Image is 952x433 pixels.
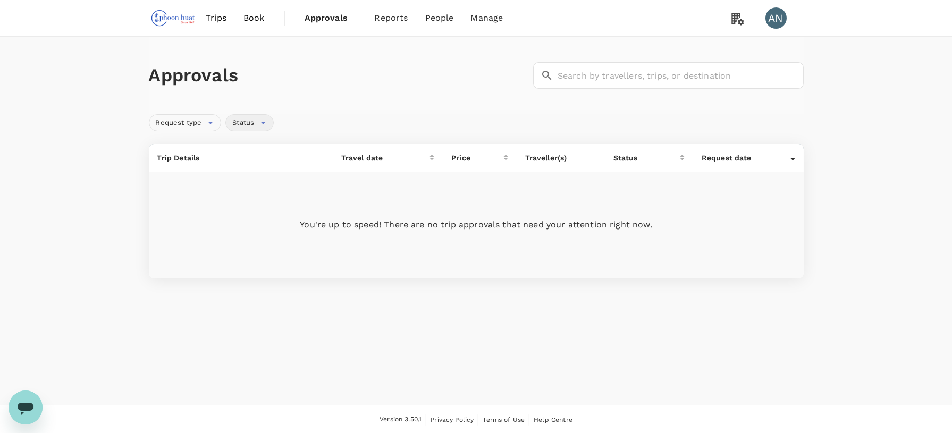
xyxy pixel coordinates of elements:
[425,12,454,24] span: People
[431,416,474,423] span: Privacy Policy
[534,414,572,426] a: Help Centre
[483,416,525,423] span: Terms of Use
[149,64,529,87] h1: Approvals
[305,12,358,24] span: Approvals
[613,152,680,163] div: Status
[380,414,422,425] span: Version 3.50.1
[431,414,474,426] a: Privacy Policy
[9,390,43,424] iframe: Button to launch messaging window
[375,12,408,24] span: Reports
[243,12,265,24] span: Book
[149,114,222,131] div: Request type
[157,218,795,231] p: You're up to speed! There are no trip approvals that need your attention right now.
[558,62,804,89] input: Search by travellers, trips, or destination
[225,114,274,131] div: Status
[341,152,430,163] div: Travel date
[451,152,503,163] div: Price
[525,152,596,163] p: Traveller(s)
[470,12,503,24] span: Manage
[534,416,572,423] span: Help Centre
[157,152,324,163] p: Trip Details
[765,7,787,29] div: AN
[226,118,260,128] span: Status
[206,12,226,24] span: Trips
[483,414,525,426] a: Terms of Use
[149,118,208,128] span: Request type
[702,152,790,163] div: Request date
[149,6,198,30] img: Phoon Huat PTE. LTD.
